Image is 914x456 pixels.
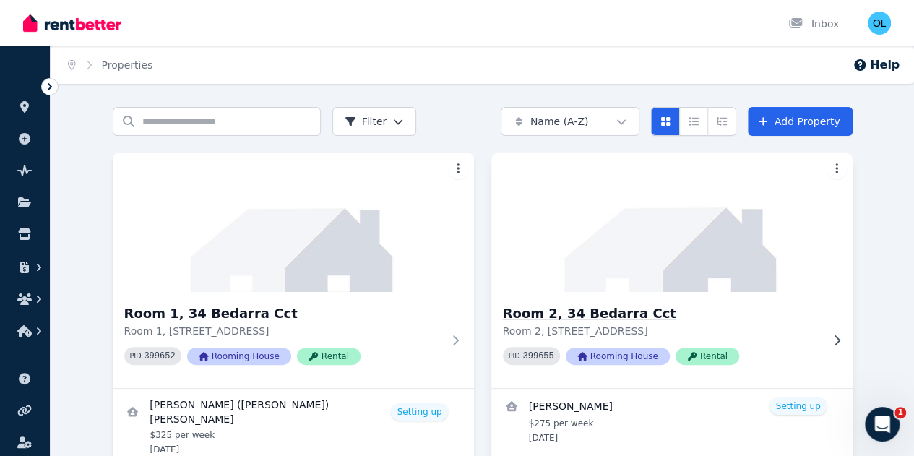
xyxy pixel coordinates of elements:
button: Help [853,56,900,74]
nav: Breadcrumb [51,46,170,84]
span: Name (A-Z) [530,114,589,129]
code: 399655 [522,351,553,361]
img: One Household Trust - Loretta [868,12,891,35]
a: Room 1, 34 Bedarra CctRoom 1, 34 Bedarra CctRoom 1, [STREET_ADDRESS]PID 399652Rooming HouseRental [113,153,474,388]
span: Filter [345,114,387,129]
span: Rental [676,348,739,365]
a: Room 2, 34 Bedarra CctRoom 2, 34 Bedarra CctRoom 2, [STREET_ADDRESS]PID 399655Rooming HouseRental [491,153,853,388]
iframe: Intercom live chat [865,407,900,442]
small: PID [130,352,142,360]
span: Rental [297,348,361,365]
span: 1 [894,407,906,418]
img: Room 1, 34 Bedarra Cct [113,153,474,292]
button: Filter [332,107,417,136]
img: RentBetter [23,12,121,34]
a: Properties [102,59,153,71]
div: View options [651,107,736,136]
span: Rooming House [566,348,670,365]
button: Expanded list view [707,107,736,136]
small: PID [509,352,520,360]
div: Inbox [788,17,839,31]
p: Room 1, [STREET_ADDRESS] [124,324,442,338]
button: More options [448,159,468,179]
img: Room 2, 34 Bedarra Cct [482,150,861,296]
code: 399652 [144,351,175,361]
button: Compact list view [679,107,708,136]
h3: Room 1, 34 Bedarra Cct [124,304,442,324]
p: Room 2, [STREET_ADDRESS] [503,324,821,338]
button: More options [827,159,847,179]
button: Card view [651,107,680,136]
button: Name (A-Z) [501,107,639,136]
a: View details for Ivy Murphy [491,389,853,452]
a: Add Property [748,107,853,136]
span: Rooming House [187,348,291,365]
h3: Room 2, 34 Bedarra Cct [503,304,821,324]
